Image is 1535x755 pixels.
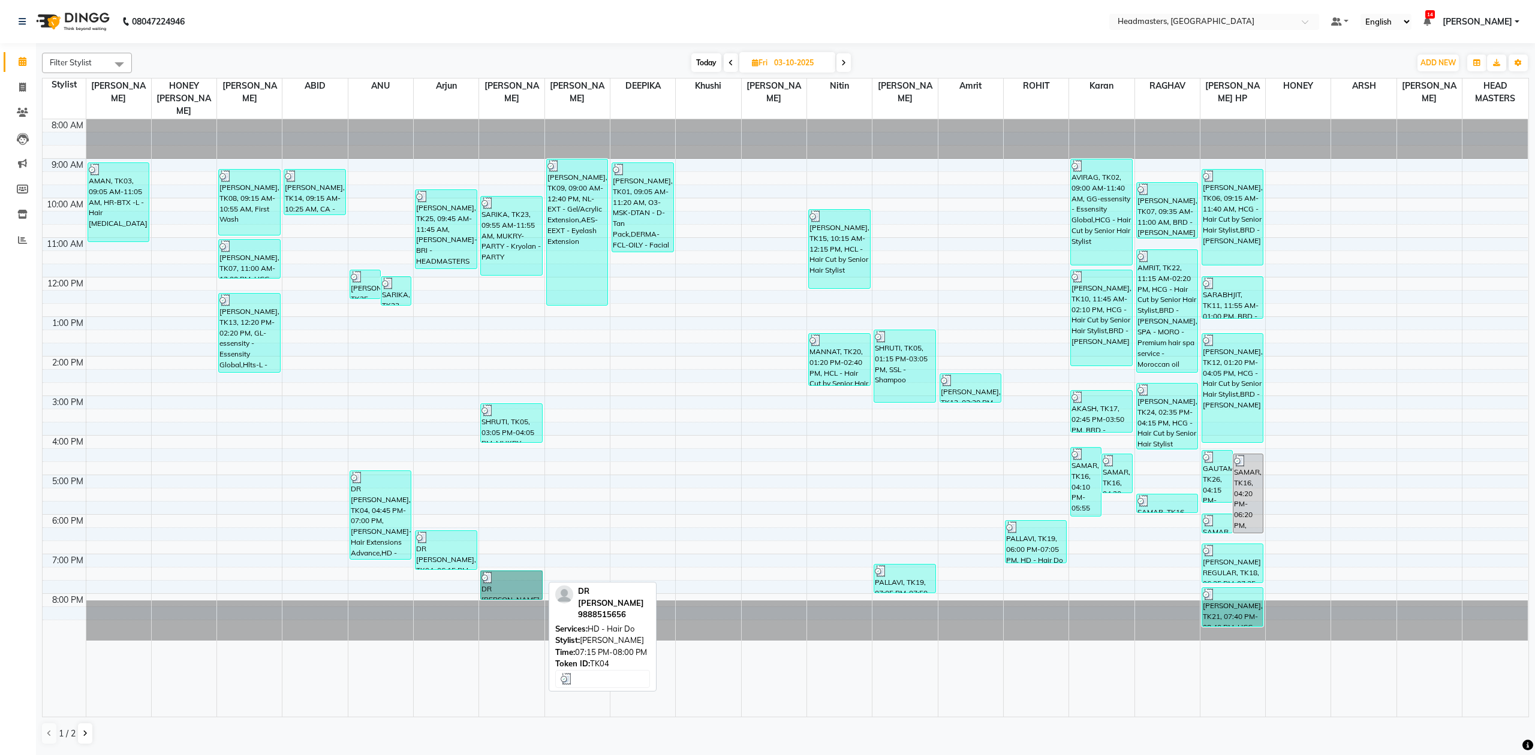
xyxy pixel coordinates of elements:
[1069,78,1134,93] span: Karan
[479,78,544,106] span: [PERSON_NAME]
[938,78,1003,93] span: Amrit
[555,585,573,603] img: profile
[1135,78,1200,93] span: RAGHAV
[481,404,542,442] div: SHRUTI, TK05, 03:05 PM-04:05 PM, MUKRY-PARTY - Kryolan - PARTY
[1420,58,1456,67] span: ADD NEW
[1202,588,1263,626] div: [PERSON_NAME], TK21, 07:40 PM-08:40 PM, HCG - Hair Cut by Senior Hair Stylist
[555,659,590,668] span: Token ID:
[1202,334,1263,442] div: [PERSON_NAME], TK12, 01:20 PM-04:05 PM, HCG - Hair Cut by Senior Hair Stylist,BRD - [PERSON_NAME]
[555,624,588,633] span: Services:
[219,170,280,235] div: [PERSON_NAME], TK08, 09:15 AM-10:55 AM, First Wash
[416,531,477,569] div: DR [PERSON_NAME], TK04, 06:15 PM-07:15 PM, MUMAC-PARTY - MAC - PARTY
[742,78,806,106] span: [PERSON_NAME]
[1202,544,1263,582] div: [PERSON_NAME] REGULAR, TK18, 06:35 PM-07:35 PM, HCG - Hair Cut by Senior Hair Stylist
[88,163,149,241] div: AMAN, TK03, 09:05 AM-11:05 AM, HR-BTX -L - Hair [MEDICAL_DATA]
[414,78,478,93] span: Arjun
[807,78,872,93] span: Nitin
[50,396,86,409] div: 3:00 PM
[481,197,542,275] div: SARIKA, TK23, 09:55 AM-11:55 AM, MUKRY-PARTY - Kryolan - PARTY
[132,5,185,38] b: 08047224946
[50,436,86,448] div: 4:00 PM
[676,78,741,93] span: Khushi
[416,190,477,268] div: [PERSON_NAME], TK25, 09:45 AM-11:45 AM, [PERSON_NAME]-BRI - HEADMASTERS SIGNATURE - BRIDAL
[219,240,280,278] div: [PERSON_NAME], TK07, 11:00 AM-12:00 PM, HCG - Hair Cut by Senior Hair Stylist
[1137,183,1198,238] div: [PERSON_NAME], TK07, 09:35 AM-11:00 AM, BRD - [PERSON_NAME]
[1202,170,1263,265] div: [PERSON_NAME], TK06, 09:15 AM-11:40 AM, HCG - Hair Cut by Senior Hair Stylist,BRD - [PERSON_NAME]
[50,58,92,67] span: Filter Stylist
[1425,10,1435,19] span: 14
[1071,159,1132,265] div: AVIRAG, TK02, 09:00 AM-11:40 AM, GG-essensity - Essensity Global,HCG - Hair Cut by Senior Hair St...
[1202,514,1232,533] div: SAMAR, TK16, 05:50 PM-06:20 PM, HCG-B - BABY BOY HAIR CUT
[612,163,673,252] div: [PERSON_NAME], TK01, 09:05 AM-11:20 AM, O3-MSK-DTAN - D-Tan Pack,DERMA-FCL-OILY - Facial - Clear ...
[1137,494,1198,512] div: SAMAR, TK16, 05:20 PM-05:50 PM, HCG-B - BABY BOY HAIR CUT
[1266,78,1331,93] span: HONEY
[59,727,76,740] span: 1 / 2
[348,78,413,93] span: ANU
[1137,383,1198,449] div: [PERSON_NAME], TK24, 02:35 PM-04:15 PM, HCG - Hair Cut by Senior Hair Stylist
[770,54,830,72] input: 2025-10-03
[49,119,86,132] div: 8:00 AM
[44,238,86,250] div: 11:00 AM
[50,475,86,488] div: 5:00 PM
[1331,78,1396,93] span: ARSH
[1443,16,1512,28] span: [PERSON_NAME]
[1233,454,1263,533] div: SAMAR, TK16, 04:20 PM-06:20 PM, HCG - Hair Cut by Senior Hair Stylist
[1071,448,1101,516] div: SAMAR, TK16, 04:10 PM-05:55 PM, HCG - Hair Cut by Senior Hair Stylist (₹600),BRD - [PERSON_NAME] ...
[1071,270,1132,366] div: [PERSON_NAME], TK10, 11:45 AM-02:10 PM, HCG - Hair Cut by Senior Hair Stylist,BRD - [PERSON_NAME]
[578,609,650,621] div: 9888515656
[555,658,650,670] div: TK04
[1102,454,1132,493] div: SAMAR, TK16, 04:20 PM-05:20 PM, HCG - Hair Cut by Senior Hair Stylist
[545,78,610,106] span: [PERSON_NAME]
[809,210,870,288] div: [PERSON_NAME], TK15, 10:15 AM-12:15 PM, HCL - Hair Cut by Senior Hair Stylist
[874,330,935,402] div: SHRUTI, TK05, 01:15 PM-03:05 PM, SSL - Shampoo
[809,334,870,385] div: MANNAT, TK20, 01:20 PM-02:40 PM, HCL - Hair Cut by Senior Hair Stylist
[555,635,650,647] div: [PERSON_NAME]
[50,357,86,369] div: 2:00 PM
[874,564,935,593] div: PALLAVI, TK19, 07:05 PM-07:50 PM, BD - Blow dry
[610,78,675,93] span: DEEPIKA
[1423,16,1431,27] a: 14
[555,647,575,657] span: Time:
[31,5,113,38] img: logo
[1006,521,1067,563] div: PALLAVI, TK19, 06:00 PM-07:05 PM, HD - Hair Do
[86,78,151,106] span: [PERSON_NAME]
[350,270,380,298] div: [PERSON_NAME], TK25, 11:45 AM-12:30 PM, HD - Hair Do
[50,554,86,567] div: 7:00 PM
[872,78,937,106] span: [PERSON_NAME]
[691,53,721,72] span: Today
[1202,451,1232,502] div: GAUTAM,, TK26, 04:15 PM-05:35 PM, HCG - Hair Cut by Senior Hair Stylist
[1202,277,1263,318] div: SARABHJIT, TK11, 11:55 AM-01:00 PM, BRD - [PERSON_NAME]
[45,277,86,290] div: 12:00 PM
[547,159,608,305] div: [PERSON_NAME], TK09, 09:00 AM-12:40 PM, NL-EXT - Gel/Acrylic Extension,AES-EEXT - Eyelash Extension
[50,594,86,606] div: 8:00 PM
[1397,78,1462,106] span: [PERSON_NAME]
[1071,391,1132,432] div: AKASH, TK17, 02:45 PM-03:50 PM, BRD - [PERSON_NAME]
[1137,250,1198,372] div: AMRIT, TK22, 11:15 AM-02:20 PM, HCG - Hair Cut by Senior Hair Stylist,BRD - [PERSON_NAME],H-SPA -...
[50,317,86,330] div: 1:00 PM
[152,78,216,119] span: HONEY [PERSON_NAME]
[1462,78,1528,106] span: HEAD MASTERS
[940,374,1001,402] div: [PERSON_NAME], TK13, 02:20 PM-03:05 PM, SWM - Shampoo with Mask
[217,78,282,106] span: [PERSON_NAME]
[49,159,86,171] div: 9:00 AM
[381,277,411,305] div: SARIKA, TK23, 11:55 AM-12:40 PM, HD - Hair Do
[1004,78,1069,93] span: ROHIT
[1200,78,1265,106] span: [PERSON_NAME] HP
[578,586,644,608] span: DR [PERSON_NAME]
[588,624,634,633] span: HD - Hair Do
[44,198,86,211] div: 10:00 AM
[350,471,411,559] div: DR [PERSON_NAME], TK04, 04:45 PM-07:00 PM, [PERSON_NAME]-Hair Extensions Advance,HD - Hair Do
[555,647,650,659] div: 07:15 PM-08:00 PM
[555,635,580,645] span: Stylist:
[749,58,770,67] span: Fri
[282,78,347,93] span: ABID
[284,170,345,215] div: [PERSON_NAME], TK14, 09:15 AM-10:25 AM, CA - Chemical Advance
[1417,55,1459,71] button: ADD NEW
[219,294,280,372] div: [PERSON_NAME], TK13, 12:20 PM-02:20 PM, GL-essensity - Essensity Global,Hlts-L - Highlights (₹8000)
[43,78,86,91] div: Stylist
[50,515,86,527] div: 6:00 PM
